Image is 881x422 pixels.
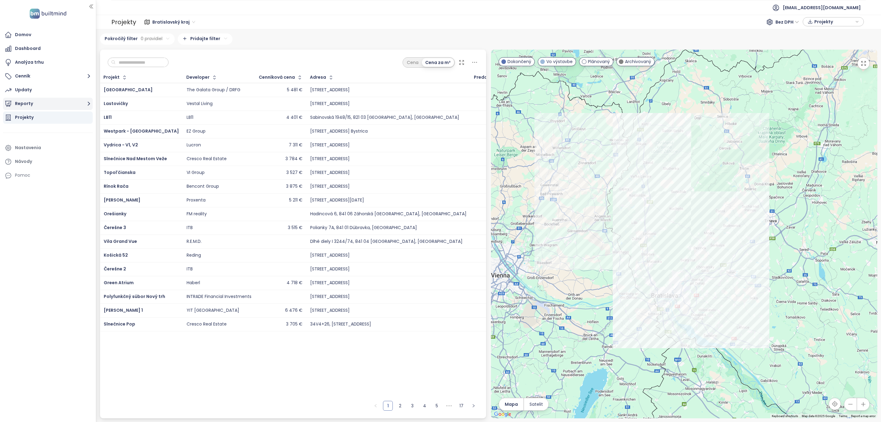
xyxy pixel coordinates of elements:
[474,75,514,79] span: Predané jednotky
[15,31,31,39] div: Domov
[374,404,377,408] span: left
[15,158,32,165] div: Návody
[505,401,518,408] span: Mapa
[310,211,467,217] div: Hadincová 6, 841 06 Záhorská [GEOGRAPHIC_DATA], [GEOGRAPHIC_DATA]
[104,321,135,327] a: Slnečnice Pop
[104,238,137,244] span: Vila Grand Vue
[187,280,200,286] div: Haberl
[310,75,326,79] div: Adresa
[802,414,835,418] span: Map data ©2025 Google
[422,58,454,67] div: Cena za m²
[103,75,120,79] div: Projekt
[104,142,138,148] a: Vydrica - V1, V2
[3,56,93,69] a: Analýza trhu
[546,58,573,65] span: Vo výstavbe
[310,156,350,162] div: [STREET_ADDRESS]
[187,266,193,272] div: ITB
[432,401,441,410] a: 5
[187,142,201,148] div: Lucron
[104,293,165,300] a: Polyfunkčný súbor Nový trh
[310,294,350,300] div: [STREET_ADDRESS]
[310,239,463,244] div: Dlhé diely I 3244/74, 841 04 [GEOGRAPHIC_DATA], [GEOGRAPHIC_DATA]
[625,58,651,65] span: Archivovaný
[839,414,847,418] a: Terms (opens in new tab)
[187,115,193,120] div: LB11
[187,253,201,258] div: Reding
[187,239,202,244] div: R.E.M.D.
[287,280,303,286] div: 4 718 €
[403,58,422,67] div: Cena
[289,142,303,148] div: 7 311 €
[383,401,393,411] li: 1
[259,75,295,79] div: Cenníková cena
[187,294,251,300] div: INTRADE Financial Investments
[310,225,417,231] div: Polianky 7A, 841 01 Dúbravka, [GEOGRAPHIC_DATA]
[288,225,303,231] div: 3 515 €
[530,401,543,408] span: Satelit
[371,401,381,411] button: left
[104,128,179,134] a: Westpark - [GEOGRAPHIC_DATA]
[289,198,303,203] div: 5 211 €
[104,197,140,203] a: [PERSON_NAME]
[588,58,610,65] span: Plánovaný
[15,86,32,94] div: Updaty
[772,414,798,418] button: Keyboard shortcuts
[432,401,442,411] li: 5
[15,114,34,121] div: Projekty
[310,87,350,93] div: [STREET_ADDRESS]
[104,87,153,93] a: [GEOGRAPHIC_DATA]
[3,156,93,168] a: Návody
[3,43,93,55] a: Dashboard
[286,322,303,327] div: 3 705 €
[3,84,93,96] a: Updaty
[104,114,112,120] a: LB11
[310,308,350,313] div: [STREET_ADDRESS]
[104,100,128,107] a: Lastovičky
[286,115,303,120] div: 4 401 €
[814,17,854,26] span: Projekty
[152,17,195,27] span: Bratislavský kraj
[456,401,466,411] li: 17
[111,16,136,28] div: Projekty
[3,70,93,82] button: Cenník
[285,308,303,313] div: 6 476 €
[15,58,44,66] div: Analýza trhu
[310,170,350,175] div: [STREET_ADDRESS]
[420,401,429,410] a: 4
[457,401,466,410] a: 17
[104,169,136,175] span: Topoľčianska
[493,410,513,418] img: Google
[187,87,240,93] div: The Galata Group / DRFG
[524,398,548,410] button: Satelit
[851,414,875,418] a: Report a map error
[187,184,219,189] div: Bencont Group
[310,129,368,134] div: [STREET_ADDRESS] Bystrica
[104,156,167,162] span: Slnečnice Nad Mestom Veže
[396,401,405,410] a: 2
[806,17,861,26] div: button
[310,322,371,327] div: 34V4+26, [STREET_ADDRESS]
[104,224,126,231] a: Čerešne 3
[444,401,454,411] span: •••
[286,170,303,175] div: 3 527 €
[178,33,232,45] div: Pridajte filter
[187,129,206,134] div: EZ Group
[187,170,205,175] div: VI Group
[104,307,143,313] a: [PERSON_NAME] 1
[469,401,478,411] button: right
[104,211,126,217] a: Orešianky
[104,183,128,189] a: Rínok Rača
[186,75,210,79] div: Developer
[310,266,350,272] div: [STREET_ADDRESS]
[383,401,392,410] a: 1
[310,253,350,258] div: [STREET_ADDRESS]
[187,156,227,162] div: Cresco Real Estate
